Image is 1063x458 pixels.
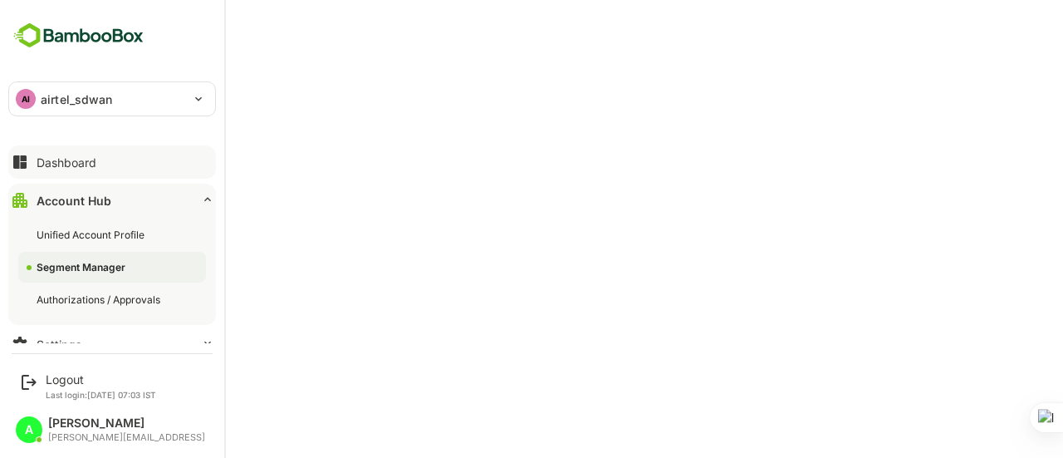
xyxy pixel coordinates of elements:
[37,155,96,170] div: Dashboard
[8,184,216,217] button: Account Hub
[46,390,156,400] p: Last login: [DATE] 07:03 IST
[8,20,149,52] img: BambooboxFullLogoMark.5f36c76dfaba33ec1ec1367b70bb1252.svg
[41,91,113,108] p: airtel_sdwan
[37,228,148,242] div: Unified Account Profile
[48,432,205,443] div: [PERSON_NAME][EMAIL_ADDRESS]
[37,293,164,307] div: Authorizations / Approvals
[16,416,42,443] div: A
[8,327,216,361] button: Settings
[37,260,129,274] div: Segment Manager
[16,89,36,109] div: AI
[9,82,215,116] div: AIairtel_sdwan
[48,416,205,431] div: [PERSON_NAME]
[46,372,156,387] div: Logout
[37,194,111,208] div: Account Hub
[8,145,216,179] button: Dashboard
[37,337,81,352] div: Settings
